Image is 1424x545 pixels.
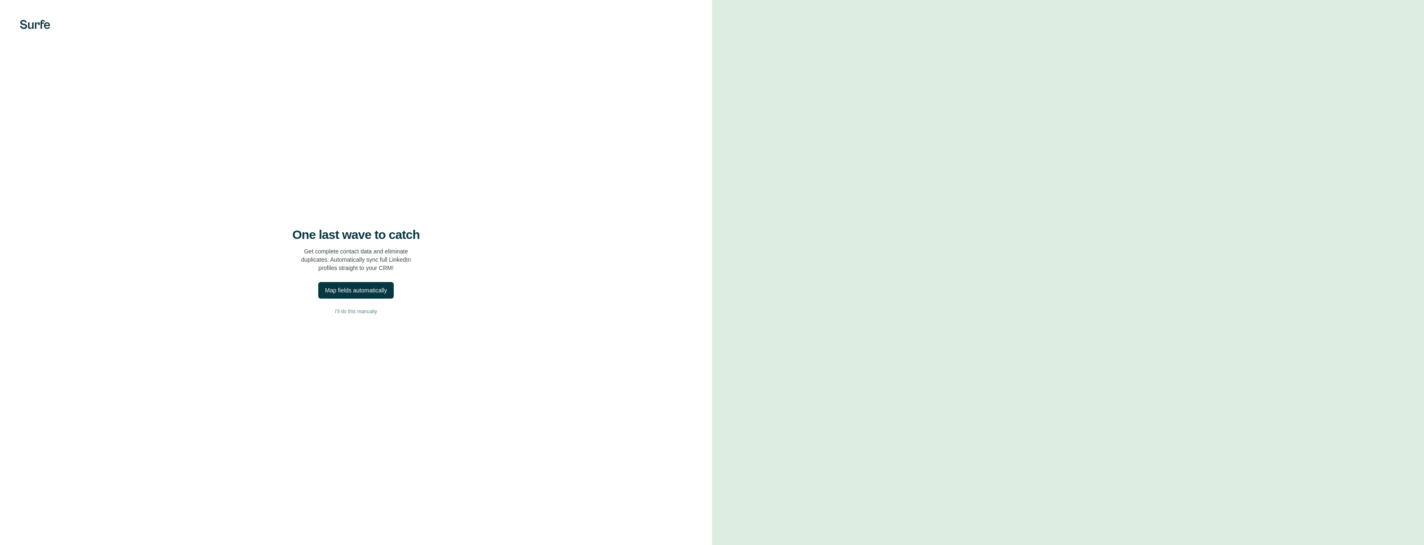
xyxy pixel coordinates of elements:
button: Map fields automatically [318,282,393,299]
img: Surfe's logo [20,20,50,29]
span: I’ll do this manually [335,308,377,315]
button: I’ll do this manually [17,305,695,318]
h4: One last wave to catch [293,227,420,242]
div: Map fields automatically [325,286,387,294]
p: Get complete contact data and eliminate duplicates. Automatically sync full LinkedIn profiles str... [301,247,411,272]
